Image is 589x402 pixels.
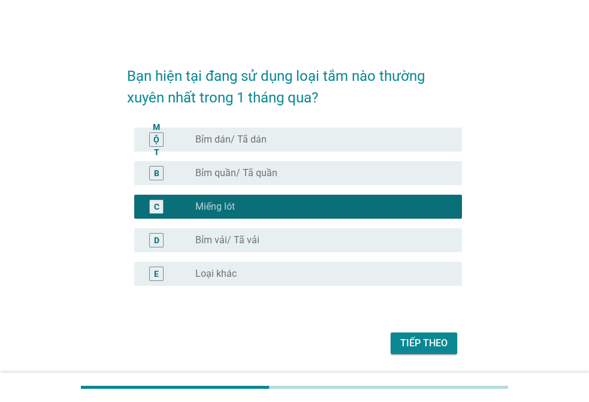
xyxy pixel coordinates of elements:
[195,167,277,179] font: Bỉm quần/ Tã quần
[195,201,235,212] font: Miếng lót
[127,68,428,106] font: Bạn hiện tại đang sử dụng loại tắm nào thường xuyên nhất trong 1 tháng qua?
[154,268,159,278] font: E
[400,337,448,349] font: Tiếp theo
[153,122,160,156] font: MỘT
[195,268,237,279] font: Loại khác
[195,134,267,145] font: Bỉm dán/ Tã dán
[195,234,259,246] font: Bỉm vải/ Tã vải
[154,235,159,244] font: D
[154,201,159,211] font: C
[391,333,457,354] button: Tiếp theo
[154,168,159,177] font: B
